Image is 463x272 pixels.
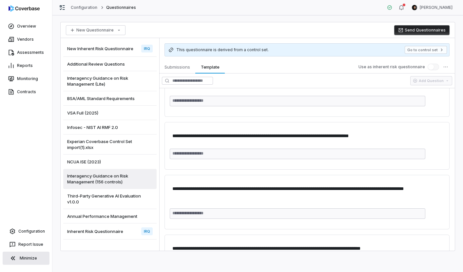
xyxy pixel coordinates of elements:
a: Annual Performance Management [63,209,157,223]
a: Experian Coverbase Control Set import(1).xlsx [63,135,157,155]
span: Experian Coverbase Control Set import(1).xlsx [67,138,153,150]
a: Overview [1,20,51,32]
button: Report Issue [3,239,49,250]
a: Third-Party Generative AI Evaluation v1.0.0 [63,189,157,209]
span: Interagency Guidance on Risk Management (156 controls) [67,173,153,185]
a: Inherent Risk QuestionnaireIRQ [63,223,157,240]
button: Minimize [3,252,49,265]
a: New Inherent Risk QuestionnaireIRQ [63,41,157,57]
a: NCUA ISE (2023) [63,155,157,169]
img: logo-D7KZi-bG.svg [9,5,40,12]
label: Use as inherent risk questionnaire [358,64,425,70]
a: Assessments [1,47,51,58]
button: Send Questionnaires [394,25,450,35]
button: Go to control set [405,46,447,54]
a: Vendors [1,33,51,45]
button: More actions [440,61,452,73]
a: Infosec - NIST AI RMF 2.0 [63,120,157,135]
a: Contracts [1,86,51,98]
span: Questionnaires [106,5,136,10]
span: New Inherent Risk Questionnaire [67,46,133,52]
span: Submissions [162,63,193,71]
span: This questionnaire is derived from a control set. [176,47,269,52]
span: NCUA ISE (2023) [67,159,101,165]
span: Interagency Guidance on Risk Management (Lite) [67,75,153,87]
span: BSA/AML Standard Requirements [67,95,135,101]
a: Configuration [3,225,49,237]
a: Configuration [71,5,98,10]
a: Monitoring [1,73,51,85]
button: Clarence Chio avatar[PERSON_NAME] [408,3,456,12]
span: Third-Party Generative AI Evaluation v1.0.0 [67,193,153,205]
a: VSA Full (2025) [63,106,157,120]
span: IRQ [141,227,153,235]
span: Inherent Risk Questionnaire [67,228,123,234]
a: Additional Review Questions [63,57,157,71]
a: Interagency Guidance on Risk Management (Lite) [63,71,157,91]
img: Clarence Chio avatar [412,5,417,10]
span: Template [198,63,222,71]
span: Additional Review Questions [67,61,125,67]
span: Annual Performance Management [67,213,137,219]
button: New Questionnaire [66,25,125,35]
a: Interagency Guidance on Risk Management (156 controls) [63,169,157,189]
a: BSA/AML Standard Requirements [63,91,157,106]
span: VSA Full (2025) [67,110,98,116]
span: Infosec - NIST AI RMF 2.0 [67,124,118,130]
a: Reports [1,60,51,72]
span: IRQ [141,45,153,52]
span: [PERSON_NAME] [420,5,453,10]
